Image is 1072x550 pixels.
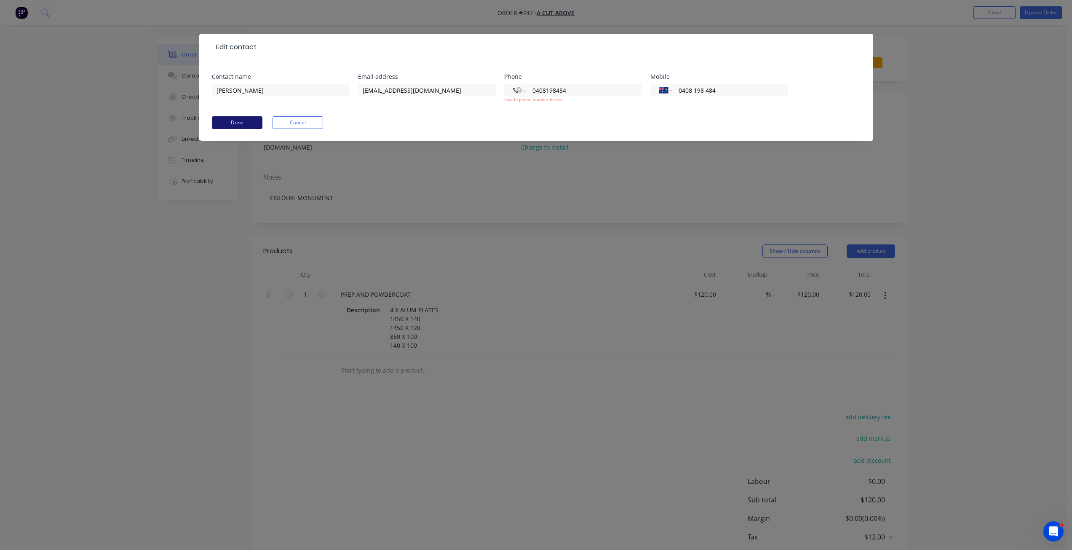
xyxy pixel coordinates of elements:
[212,74,350,80] div: Contact name
[212,116,262,129] button: Done
[1043,521,1064,542] iframe: Intercom live chat
[650,74,788,80] div: Mobile
[212,42,257,52] div: Edit contact
[504,74,642,80] div: Phone
[504,97,642,103] div: Invalid phone number format
[273,116,323,129] button: Cancel
[358,74,496,80] div: Email address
